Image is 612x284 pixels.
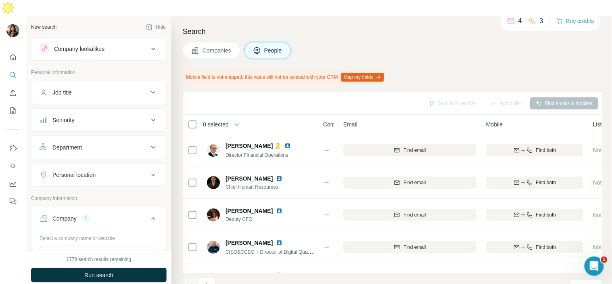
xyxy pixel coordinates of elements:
button: My lists [6,103,19,118]
p: Personal information [31,69,167,76]
button: Use Surfe API [6,159,19,173]
div: 1 [81,215,91,222]
span: Find email [403,179,426,186]
span: Director Financial Operations [226,152,288,158]
span: People [264,46,283,55]
iframe: Intercom live chat [585,257,604,276]
span: Find both [536,211,556,219]
button: Find both [486,177,583,189]
p: 4 [518,16,522,26]
button: Company lookalikes [31,39,166,59]
button: Find both [486,144,583,156]
img: LinkedIn logo [276,240,282,246]
span: Companies [203,46,232,55]
div: Mobile field is not mapped, this value will not be synced with your CRM [183,70,386,84]
img: Avatar [207,241,220,254]
button: Buy credits [557,15,594,27]
button: Seniority [31,110,166,130]
div: Seniority [52,116,74,124]
button: Find email [343,209,476,221]
span: [PERSON_NAME] [226,175,273,183]
p: 3 [540,16,543,26]
img: Avatar [207,176,220,189]
span: Run search [84,271,113,279]
span: Email [343,120,357,128]
span: Deputy CFO [226,216,292,223]
button: Find email [343,144,476,156]
div: Personal location [52,171,96,179]
button: Find both [486,209,583,221]
span: [PERSON_NAME] [226,239,273,247]
button: Hide [140,21,171,33]
img: Avatar [207,144,220,157]
div: Company lookalikes [54,45,104,53]
h4: Search [183,26,602,37]
button: Run search [31,268,167,282]
button: Personal location [31,165,166,185]
button: Use Surfe on LinkedIn [6,141,19,156]
img: Logo of ElringKlinger [323,179,330,186]
img: LinkedIn logo [276,208,282,214]
img: LinkedIn logo [276,272,282,278]
img: Avatar [207,208,220,221]
span: CISO&CCSO + Director of Digital Quality Services & Process Systems [226,248,377,255]
span: [PERSON_NAME] [226,207,273,215]
div: Department [52,143,82,151]
img: Logo of ElringKlinger [323,244,330,250]
img: Logo of ElringKlinger [323,212,330,218]
button: Map my fields [341,73,384,82]
span: Lists [593,120,605,128]
img: Logo of ElringKlinger [323,147,330,154]
button: Find email [343,241,476,253]
span: Find email [403,211,426,219]
div: 1778 search results remaining [67,256,132,263]
p: Company information [31,195,167,202]
span: [PERSON_NAME] [226,271,273,279]
button: Job title [31,83,166,102]
div: Select a company name or website [40,231,158,242]
span: 1 [601,257,608,263]
span: Find email [403,147,426,154]
button: Quick start [6,50,19,65]
span: Find both [536,179,556,186]
button: Department [31,138,166,157]
span: Chief Human Resources [226,183,292,191]
div: New search [31,23,56,31]
button: Company1 [31,209,166,231]
span: Company [323,120,347,128]
img: LinkedIn logo [284,143,291,149]
button: Find both [486,241,583,253]
span: Mobile [486,120,503,128]
div: Company [52,215,77,223]
button: Feedback [6,194,19,209]
span: 0 selected [203,120,229,128]
span: Find both [536,147,556,154]
button: Find email [343,177,476,189]
img: Avatar [6,24,19,37]
span: Find both [536,244,556,251]
img: LinkedIn logo [276,175,282,182]
span: [PERSON_NAME] 🎗️ [226,142,281,150]
button: Search [6,68,19,82]
span: Find email [403,244,426,251]
button: Dashboard [6,177,19,191]
button: Enrich CSV [6,86,19,100]
div: Job title [52,88,72,97]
